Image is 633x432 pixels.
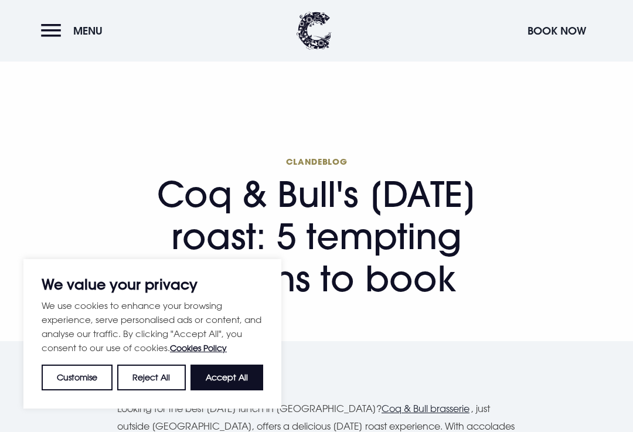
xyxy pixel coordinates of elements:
a: Cookies Policy [170,343,227,353]
span: Menu [73,24,103,38]
button: Book Now [522,18,592,43]
a: Coq & Bull brasserie [382,403,469,414]
button: Accept All [190,365,263,390]
p: We use cookies to enhance your browsing experience, serve personalised ads or content, and analys... [42,298,263,355]
button: Menu [41,18,108,43]
div: We value your privacy [23,259,281,409]
p: We value your privacy [42,277,263,291]
span: Clandeblog [117,156,516,167]
h1: Coq & Bull's [DATE] roast: 5 tempting reasons to book [117,156,516,300]
button: Reject All [117,365,185,390]
button: Customise [42,365,113,390]
img: Clandeboye Lodge [297,12,332,50]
